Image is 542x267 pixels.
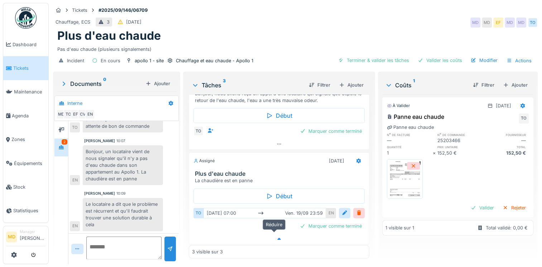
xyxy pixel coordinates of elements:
[387,124,434,131] div: Panne eau chaude
[3,80,48,104] a: Maintenance
[482,18,492,28] div: MD
[483,145,529,149] h6: total
[385,224,414,231] div: 1 visible sur 1
[387,112,444,121] div: Panne eau chaude
[57,43,533,53] div: Pas d'eau chaude (plusieurs signalements)
[329,157,344,164] div: [DATE]
[57,29,161,43] h1: Plus d'eau chaude
[483,132,529,137] h6: fournisseur
[84,191,115,196] div: [PERSON_NAME]
[387,137,433,144] div: —
[193,158,215,164] div: Assigné
[519,113,529,123] div: TO
[14,160,45,167] span: Équipements
[193,108,365,123] div: Début
[385,81,467,89] div: Coûts
[468,55,500,65] div: Modifier
[96,7,150,14] strong: #2025/09/146/06709
[67,57,84,64] div: Incident
[195,90,366,104] div: Bonjour, nous avons reçu un appel d'une locataire qui signale que depuis le retour de l'eau chaud...
[14,88,45,95] span: Maintenance
[336,80,366,90] div: Ajouter
[326,208,336,218] div: EN
[6,232,17,242] li: MD
[223,81,226,89] sup: 3
[83,198,163,231] div: Le locataire a dit que le problème est récurrent et qu'il faudrait trouver une solution durable à...
[468,203,497,213] div: Valider
[85,109,95,119] div: EN
[3,56,48,80] a: Tickets
[193,126,203,136] div: TO
[192,81,303,89] div: Tâches
[505,18,515,28] div: MD
[263,219,286,230] div: Réduire
[192,248,223,255] div: 3 visible sur 3
[3,151,48,175] a: Équipements
[6,229,45,246] a: MD Manager[PERSON_NAME]
[62,139,67,145] div: 2
[493,18,503,28] div: EF
[483,150,529,156] div: 152,50 €
[3,104,48,127] a: Agenda
[503,55,535,66] div: Actions
[195,170,366,177] h3: Plus d'eau chaude
[107,19,110,25] div: 3
[470,18,480,28] div: MD
[143,79,173,88] div: Ajouter
[306,80,333,90] div: Filtrer
[413,81,415,89] sup: 1
[486,224,528,231] div: Total validé: 0,00 €
[12,112,45,119] span: Agenda
[437,150,483,156] div: 152,50 €
[415,55,465,65] div: Valider les coûts
[20,229,45,244] li: [PERSON_NAME]
[56,109,66,119] div: MD
[20,229,45,234] div: Manager
[387,150,433,156] div: 1
[193,208,203,218] div: TO
[13,207,45,214] span: Statistiques
[3,128,48,151] a: Zones
[71,109,81,119] div: EF
[528,18,538,28] div: TO
[389,161,421,197] img: wtgox30o26socuqk8dd7ohkav511
[15,7,37,29] img: Badge_color-CXgf-gQk.svg
[195,177,366,184] div: La chaudière est en panne
[387,145,433,149] h6: quantité
[3,199,48,223] a: Statistiques
[470,80,497,90] div: Filtrer
[516,18,526,28] div: MD
[70,175,80,185] div: EN
[126,19,142,25] div: [DATE]
[3,175,48,199] a: Stock
[78,109,88,119] div: CV
[203,208,326,218] div: [DATE] 07:00 ven. 19/09 23:59
[63,109,73,119] div: TO
[297,221,365,231] div: Marquer comme terminé
[103,79,106,88] sup: 0
[433,150,437,156] div: ×
[335,55,412,65] div: Terminer & valider les tâches
[116,191,125,196] div: 10:09
[13,184,45,190] span: Stock
[193,189,365,204] div: Début
[56,19,90,25] div: Chauffage, ECS
[176,57,253,64] div: Chauffage et eau chaude - Apollo 1
[70,221,80,231] div: EN
[297,126,365,136] div: Marquer comme terminé
[83,145,163,185] div: Bonjour, un locataire vient de nous signaler qu'il n'y a pas d'eau chaude dans son appartement au...
[13,41,45,48] span: Dashboard
[483,137,529,144] div: —
[500,203,529,213] div: Rejeter
[60,79,143,88] div: Documents
[500,80,531,90] div: Ajouter
[437,145,483,149] h6: prix unitaire
[70,122,80,132] div: TO
[13,65,45,72] span: Tickets
[3,33,48,56] a: Dashboard
[72,7,87,14] div: Tickets
[101,57,120,64] div: En cours
[11,136,45,143] span: Zones
[437,132,483,137] h6: n° de commande
[496,102,511,109] div: [DATE]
